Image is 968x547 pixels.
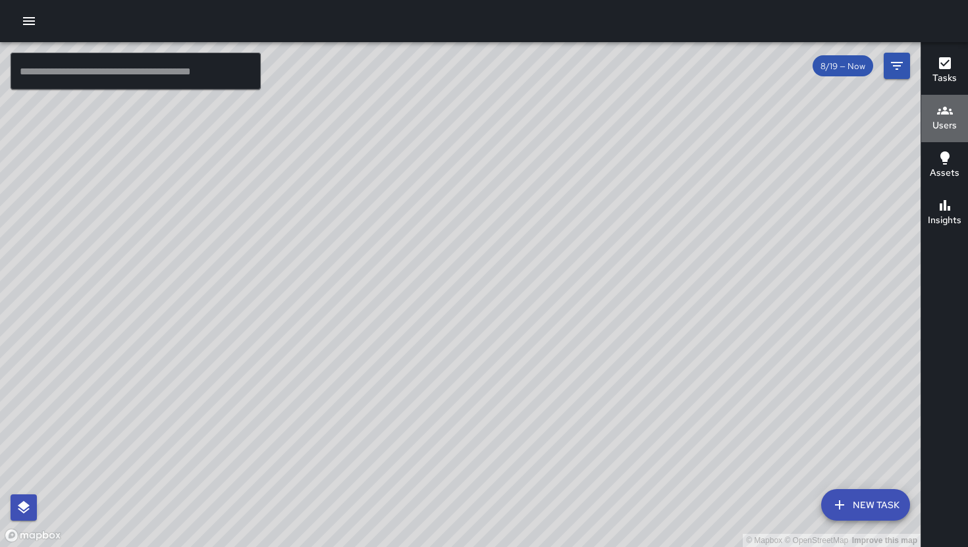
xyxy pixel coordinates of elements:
[821,489,910,521] button: New Task
[921,142,968,190] button: Assets
[932,118,957,133] h6: Users
[921,47,968,95] button: Tasks
[928,213,961,228] h6: Insights
[813,61,873,72] span: 8/19 — Now
[930,166,959,180] h6: Assets
[921,190,968,237] button: Insights
[932,71,957,86] h6: Tasks
[884,53,910,79] button: Filters
[921,95,968,142] button: Users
